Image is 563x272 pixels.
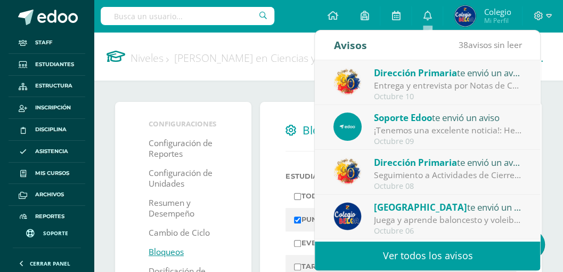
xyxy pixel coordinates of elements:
label: Estudiantes tienen bloqueado el acceso a: [285,172,516,180]
div: te envió un aviso [374,200,522,214]
label: PUNTEOS [294,212,508,227]
span: Soporte Edoo [374,111,432,124]
span: Dirección Primaria [374,67,457,79]
span: Archivos [35,190,64,199]
a: Disciplina [9,119,85,141]
div: Octubre 06 [374,227,522,236]
a: Inscripción [9,97,85,119]
span: Asistencia [35,147,68,156]
div: te envió un aviso [374,155,522,169]
div: Entrega y entrevista por Notas de Cuarta Unidad: Estimados Padres de Familia: Reciban un cordial ... [374,79,522,92]
span: Soporte [43,229,68,237]
input: Busca un usuario... [101,7,274,25]
input: TAREAS [294,263,301,270]
a: Reportes [9,206,85,228]
img: c600e396c05fc968532ff46e374ede2f.png [454,5,476,27]
span: Estructura [35,82,72,90]
div: Juega y aprende baloncesto y voleibol: ¡Participa en nuestro Curso de Vacaciones! Costo: Q300.00 ... [374,214,522,226]
img: 050f0ca4ac5c94d5388e1bdfdf02b0f1.png [333,68,362,96]
span: Staff [35,38,52,47]
span: Cerrar panel [30,260,70,267]
span: Reportes [35,212,64,221]
input: TODO EDOO [294,193,301,200]
a: Ver todos los avisos [315,241,540,270]
span: Colegio [484,6,511,17]
a: Configuración de Reportes [149,134,218,164]
span: Disciplina [35,125,67,134]
span: Inscripción [35,103,71,112]
div: ¡Tenemos una excelente noticia!: Hemos lanzado Edoo Finance, el nuevo módulo que facilita los cob... [374,124,522,137]
a: Archivos [9,184,85,206]
span: Estudiantes [35,60,74,69]
div: te envió un aviso [374,110,522,124]
span: Mi Perfil [484,16,511,25]
img: e4bfb1306657ee1b3f04ec402857feb8.png [333,113,362,141]
div: Octubre 10 [374,92,522,101]
div: Seguimiento a Actividades de Cierre de Ciclo Escolar para Sexto Primaria. : Estimados padres y ma... [374,169,522,181]
img: 919ad801bb7643f6f997765cf4083301.png [333,202,362,230]
span: Dirección Primaria [374,156,457,169]
a: Asistencia [9,141,85,163]
label: TODO EDOO [294,189,508,204]
a: Mis cursos [9,163,85,185]
div: Avisos [333,30,366,60]
a: Cambio de Ciclo [149,223,210,243]
span: 38 [458,39,468,51]
span: [GEOGRAPHIC_DATA] [374,201,467,213]
a: Bloqueos [149,243,184,262]
label: EVENTOS [294,236,508,251]
span: Bloqueos [302,123,352,138]
div: Octubre 09 [374,137,522,146]
a: Niveles [130,51,169,65]
a: Soporte [13,219,81,245]
img: 050f0ca4ac5c94d5388e1bdfdf02b0f1.png [333,157,362,186]
a: Estudiantes [9,54,85,76]
div: Octubre 08 [374,182,522,191]
input: PUNTEOS [294,217,301,223]
span: Mis cursos [35,169,69,178]
a: Resumen y Desempeño [149,194,218,223]
li: Configuraciones [149,119,218,129]
div: te envió un aviso [374,66,522,79]
input: EVENTOS [294,240,301,247]
a: Estructura [9,76,85,98]
a: [PERSON_NAME] en Ciencias y Letras con Orientación en Computación [174,51,510,65]
a: Configuración de Unidades [149,164,218,194]
a: Staff [9,32,85,54]
span: avisos sin leer [458,39,521,51]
